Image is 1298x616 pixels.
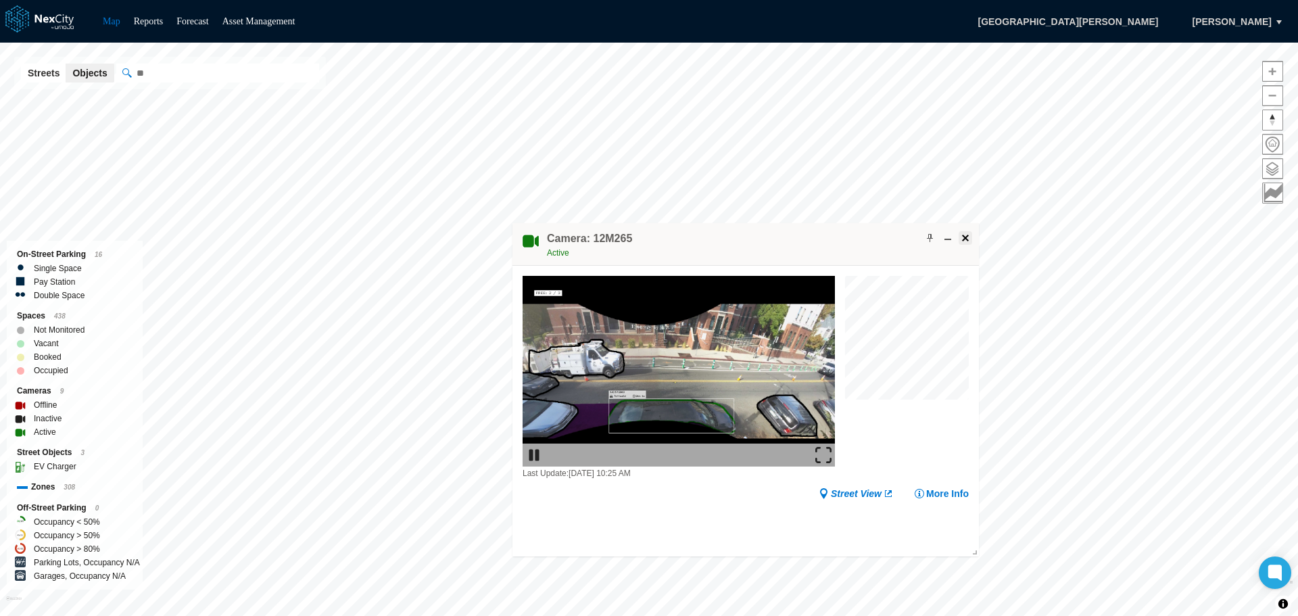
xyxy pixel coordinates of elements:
button: Streets [21,64,66,82]
img: expand [815,447,832,463]
a: Forecast [176,16,208,26]
button: More Info [914,487,969,500]
label: Parking Lots, Occupancy N/A [34,556,140,569]
button: Toggle attribution [1275,596,1291,612]
label: Pay Station [34,275,75,289]
span: More Info [926,487,969,500]
img: video [523,276,835,467]
span: Active [547,248,569,258]
div: Street Objects [17,446,133,460]
div: Zones [17,480,133,494]
label: Occupancy > 80% [34,542,100,556]
label: Double Space [34,289,85,302]
span: [PERSON_NAME] [1193,15,1272,28]
span: 9 [60,387,64,395]
div: Cameras [17,384,133,398]
div: On-Street Parking [17,247,133,262]
a: Asset Management [222,16,295,26]
button: Objects [66,64,114,82]
label: Occupied [34,364,68,377]
span: Zoom out [1263,86,1282,105]
span: Zoom in [1263,62,1282,81]
label: EV Charger [34,460,76,473]
span: 16 [95,251,102,258]
canvas: Map [845,276,969,400]
button: Layers management [1262,158,1283,179]
span: Reset bearing to north [1263,110,1282,130]
div: Off-Street Parking [17,501,133,515]
label: Active [34,425,56,439]
label: Occupancy < 50% [34,515,100,529]
h4: Double-click to make header text selectable [547,231,632,246]
a: Mapbox homepage [6,596,22,612]
span: 3 [80,449,85,456]
span: Objects [72,66,107,80]
div: Spaces [17,309,133,323]
span: Toggle attribution [1279,596,1287,611]
button: Zoom in [1262,61,1283,82]
span: Street View [831,487,882,500]
span: 438 [54,312,66,320]
label: Vacant [34,337,58,350]
div: Double-click to make header text selectable [547,231,632,260]
div: Last Update: [DATE] 10:25 AM [523,467,835,480]
a: Map [103,16,120,26]
span: [GEOGRAPHIC_DATA][PERSON_NAME] [963,10,1172,33]
label: Single Space [34,262,82,275]
button: Key metrics [1262,183,1283,204]
span: 308 [64,483,75,491]
span: 0 [95,504,99,512]
label: Offline [34,398,57,412]
img: play [526,447,542,463]
a: Reports [134,16,164,26]
label: Garages, Occupancy N/A [34,569,126,583]
a: Street View [819,487,894,500]
label: Inactive [34,412,62,425]
label: Occupancy > 50% [34,529,100,542]
button: Zoom out [1262,85,1283,106]
label: Not Monitored [34,323,85,337]
button: Home [1262,134,1283,155]
button: [PERSON_NAME] [1178,10,1286,33]
label: Booked [34,350,62,364]
button: Reset bearing to north [1262,110,1283,131]
span: Streets [28,66,59,80]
